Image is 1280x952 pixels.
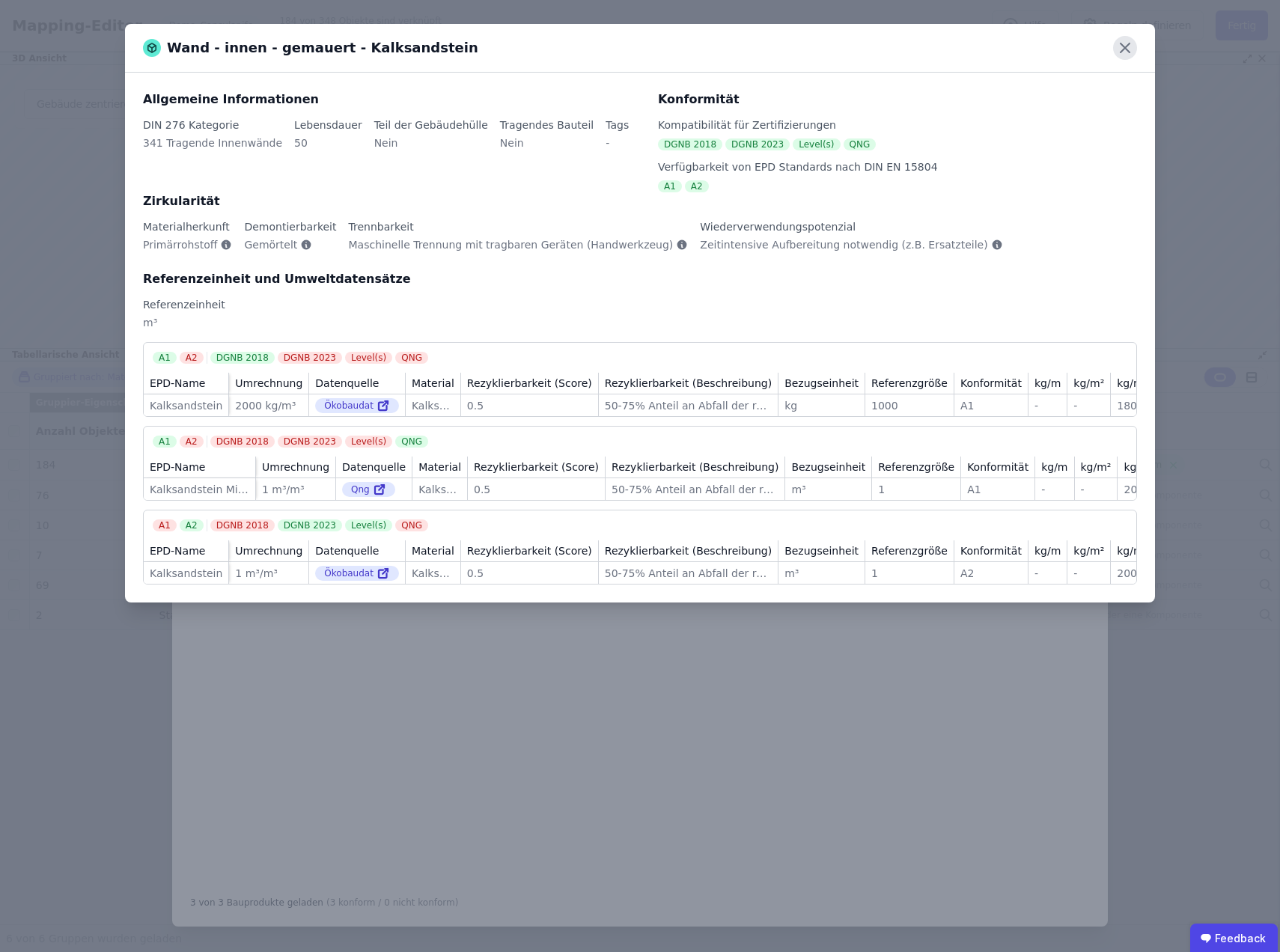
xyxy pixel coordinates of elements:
[605,398,772,413] div: 50-75% Anteil an Abfall der recycled wird
[294,118,362,132] div: Lebensdauer
[235,566,302,581] div: 1 m³/m³
[791,460,865,475] div: Bezugseinheit
[235,376,302,391] div: Umrechnung
[143,192,1137,210] div: Zirkularität
[612,482,778,497] div: 50-75% Anteil an Abfall der recycled wird
[395,352,428,364] div: QNG
[967,482,1028,497] div: A1
[871,566,948,581] div: 1
[1041,482,1067,497] div: -
[395,519,428,531] div: QNG
[180,519,204,531] div: A2
[1041,460,1067,475] div: kg/m
[467,543,592,558] div: Rezyklierbarkeit (Score)
[150,460,205,475] div: EPD-Name
[210,352,275,364] div: DGNB 2018
[345,352,392,364] div: Level(s)
[474,482,599,497] div: 0.5
[1124,460,1154,475] div: kg/m³
[278,519,342,531] div: DGNB 2023
[1081,460,1112,475] div: kg/m²
[315,566,399,581] div: Ökobaudat
[467,376,592,391] div: Rezyklierbarkeit (Score)
[278,352,342,364] div: DGNB 2023
[1034,398,1061,413] div: -
[349,237,674,252] span: Maschinelle Trennung mit tragbaren Geräten (Handwerkzeug)
[315,543,379,558] div: Datenquelle
[143,219,232,234] div: Materialherkunft
[412,376,454,391] div: Material
[412,566,454,581] div: Kalksandstein
[658,91,1137,109] div: Konformität
[143,315,1137,342] div: m³
[143,270,1137,288] div: Referenzeinheit und Umweltdatensätze
[345,519,392,531] div: Level(s)
[1073,398,1104,413] div: -
[500,118,594,132] div: Tragendes Bauteil
[658,180,682,192] div: A1
[793,138,840,150] div: Level(s)
[1073,376,1104,391] div: kg/m²
[605,376,772,391] div: Rezyklierbarkeit (Beschreibung)
[700,219,1002,234] div: Wiederverwendungspotenzial
[374,118,488,132] div: Teil der Gebäudehülle
[244,219,336,234] div: Demontierbarkeit
[685,180,709,192] div: A2
[143,135,282,162] div: 341 Tragende Innenwände
[658,118,1137,132] div: Kompatibilität für Zertifizierungen
[784,376,859,391] div: Bezugseinheit
[262,482,329,497] div: 1 m³/m³
[871,398,948,413] div: 1000
[784,398,859,413] div: kg
[844,138,877,150] div: QNG
[878,460,954,475] div: Referenzgröße
[143,297,1137,312] div: Referenzeinheit
[606,118,629,132] div: Tags
[262,460,329,475] div: Umrechnung
[1117,543,1148,558] div: kg/m³
[467,566,592,581] div: 0.5
[1117,398,1148,413] div: 1800
[960,566,1022,581] div: A2
[342,460,406,475] div: Datenquelle
[150,376,205,391] div: EPD-Name
[412,398,454,413] div: Kalksandstein
[150,566,222,581] div: Kalksandstein
[244,237,297,252] span: Gemörtelt
[143,237,217,252] span: Primärrohstoff
[412,543,454,558] div: Material
[1034,566,1061,581] div: -
[960,376,1022,391] div: Konformität
[342,482,395,497] div: Qng
[180,352,204,364] div: A2
[210,519,275,531] div: DGNB 2018
[150,543,205,558] div: EPD-Name
[1034,376,1061,391] div: kg/m
[700,237,987,252] span: Zeitintensive Aufbereitung notwendig (z.B. Ersatzteile)
[725,138,790,150] div: DGNB 2023
[1034,543,1061,558] div: kg/m
[315,376,379,391] div: Datenquelle
[150,482,249,497] div: Kalksandstein Mix m³
[418,482,461,497] div: Kalksandstein
[349,219,689,234] div: Trennbarkeit
[153,436,177,448] div: A1
[418,460,461,475] div: Material
[153,519,177,531] div: A1
[871,376,948,391] div: Referenzgröße
[143,91,640,109] div: Allgemeine Informationen
[1117,376,1148,391] div: kg/m³
[210,436,275,448] div: DGNB 2018
[658,159,1137,174] div: Verfügbarkeit von EPD Standards nach DIN EN 15804
[395,436,428,448] div: QNG
[791,482,865,497] div: m³
[143,37,478,58] div: Wand - innen - gemauert - Kalksandstein
[345,436,392,448] div: Level(s)
[150,398,222,413] div: Kalksandstein
[960,398,1022,413] div: A1
[1081,482,1112,497] div: -
[1117,566,1148,581] div: 2000
[235,398,302,413] div: 2000 kg/m³
[153,352,177,364] div: A1
[878,482,954,497] div: 1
